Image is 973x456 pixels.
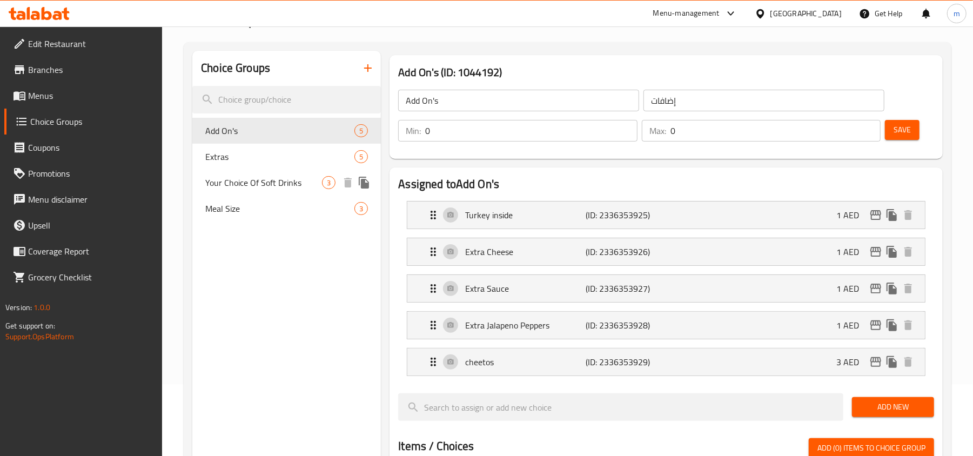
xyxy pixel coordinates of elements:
p: (ID: 2336353927) [586,282,667,295]
span: Coverage Report [28,245,154,258]
div: Add On's5 [192,118,381,144]
div: Menu-management [653,7,720,20]
button: edit [868,317,884,333]
div: Choices [322,176,335,189]
span: 1.0.0 [33,300,50,314]
a: Menu disclaimer [4,186,163,212]
p: Extra Sauce [465,282,586,295]
div: Your Choice Of Soft Drinks3deleteduplicate [192,170,381,196]
p: (ID: 2336353929) [586,356,667,368]
button: duplicate [884,280,900,297]
input: search [192,86,381,113]
div: Expand [407,238,925,265]
a: Branches [4,57,163,83]
button: duplicate [884,317,900,333]
div: Extras5 [192,144,381,170]
li: Expand [398,307,934,344]
h2: Assigned to Add On's [398,176,934,192]
span: m [954,8,960,19]
button: delete [900,354,916,370]
li: Expand [398,197,934,233]
span: Extras [205,150,354,163]
div: Expand [407,202,925,229]
span: 5 [355,126,367,136]
p: (ID: 2336353926) [586,245,667,258]
a: Upsell [4,212,163,238]
a: Edit Restaurant [4,31,163,57]
div: Choices [354,150,368,163]
span: Get support on: [5,319,55,333]
span: Branches [28,63,154,76]
p: cheetos [465,356,586,368]
span: Your Choice Of Soft Drinks [205,176,322,189]
a: Promotions [4,160,163,186]
li: Expand [398,233,934,270]
button: delete [900,244,916,260]
span: 3 [355,204,367,214]
input: search [398,393,843,421]
span: 3 [323,178,335,188]
a: Coupons [4,135,163,160]
h2: Items / Choices [398,438,474,454]
button: delete [340,175,356,191]
button: delete [900,207,916,223]
p: 1 AED [836,245,868,258]
button: duplicate [356,175,372,191]
div: Meal Size3 [192,196,381,222]
button: edit [868,280,884,297]
button: delete [900,317,916,333]
span: Coupons [28,141,154,154]
div: Expand [407,275,925,302]
p: Extra Cheese [465,245,586,258]
p: Min: [406,124,421,137]
span: Save [894,123,911,137]
button: Add New [852,397,934,417]
button: Save [885,120,920,140]
div: Expand [407,348,925,375]
p: Extra Jalapeno Peppers [465,319,586,332]
span: Menus [28,89,154,102]
p: 1 AED [836,319,868,332]
a: Coverage Report [4,238,163,264]
li: Expand [398,270,934,307]
span: Add On's [205,124,354,137]
p: Turkey inside [465,209,586,222]
h3: Add On's (ID: 1044192) [398,64,934,81]
a: Choice Groups [4,109,163,135]
span: Menu disclaimer [28,193,154,206]
li: Expand [398,344,934,380]
button: edit [868,244,884,260]
button: duplicate [884,244,900,260]
p: Max: [649,124,666,137]
span: Version: [5,300,32,314]
div: Expand [407,312,925,339]
p: 3 AED [836,356,868,368]
span: Promotions [28,167,154,180]
button: edit [868,207,884,223]
a: Menus [4,83,163,109]
p: 1 AED [836,282,868,295]
a: Grocery Checklist [4,264,163,290]
span: Add New [861,400,925,414]
h2: Choice Groups [201,60,270,76]
button: duplicate [884,207,900,223]
button: edit [868,354,884,370]
span: Edit Restaurant [28,37,154,50]
span: 5 [355,152,367,162]
p: (ID: 2336353925) [586,209,667,222]
span: Upsell [28,219,154,232]
span: Meal Size [205,202,354,215]
a: Support.OpsPlatform [5,330,74,344]
button: delete [900,280,916,297]
span: Choice Groups [30,115,154,128]
span: Grocery Checklist [28,271,154,284]
button: duplicate [884,354,900,370]
div: [GEOGRAPHIC_DATA] [770,8,842,19]
p: (ID: 2336353928) [586,319,667,332]
span: Add (0) items to choice group [817,441,925,455]
p: 1 AED [836,209,868,222]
